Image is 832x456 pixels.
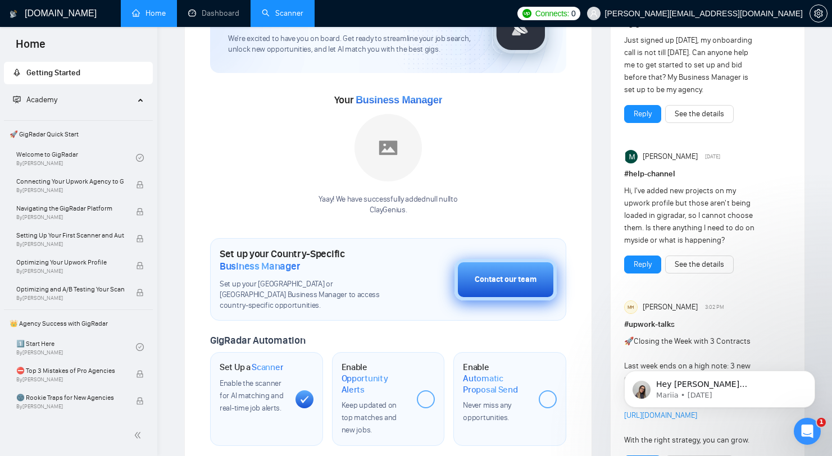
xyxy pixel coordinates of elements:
[220,379,283,413] span: Enable the scanner for AI matching and real-time job alerts.
[624,336,634,346] span: 🚀
[16,176,124,187] span: Connecting Your Upwork Agency to GigRadar
[463,400,511,422] span: Never miss any opportunities.
[319,205,457,216] p: ClayGenius .
[634,258,652,271] a: Reply
[136,181,144,189] span: lock
[136,397,144,405] span: lock
[16,241,124,248] span: By [PERSON_NAME]
[10,5,17,23] img: logo
[334,94,443,106] span: Your
[210,334,305,346] span: GigRadar Automation
[13,95,57,104] span: Academy
[16,295,124,302] span: By [PERSON_NAME]
[13,69,21,76] span: rocket
[817,418,826,427] span: 1
[624,318,791,331] h1: # upwork-talks
[643,151,698,163] span: [PERSON_NAME]
[16,187,124,194] span: By [PERSON_NAME]
[535,7,569,20] span: Connects:
[16,403,124,410] span: By [PERSON_NAME]
[262,8,303,18] a: searchScanner
[220,260,300,272] span: Business Manager
[705,152,720,162] span: [DATE]
[7,36,54,60] span: Home
[134,430,145,441] span: double-left
[4,62,153,84] li: Getting Started
[810,9,828,18] a: setting
[136,262,144,270] span: lock
[463,362,530,395] h1: Enable
[665,105,734,123] button: See the details
[342,400,397,435] span: Keep updated on top matches and new jobs.
[220,248,398,272] h1: Set up your Country-Specific
[675,258,724,271] a: See the details
[590,10,598,17] span: user
[624,168,791,180] h1: # help-channel
[16,376,124,383] span: By [PERSON_NAME]
[463,373,530,395] span: Automatic Proposal Send
[136,289,144,297] span: lock
[571,7,576,20] span: 0
[607,347,832,426] iframe: Intercom notifications message
[188,8,239,18] a: dashboardDashboard
[220,362,283,373] h1: Set Up a
[16,203,124,214] span: Navigating the GigRadar Platform
[810,9,827,18] span: setting
[136,154,144,162] span: check-circle
[319,194,457,216] div: Yaay! We have successfully added null null to
[810,4,828,22] button: setting
[624,185,758,247] div: Hi, I've added new projects on my upwork profile but those aren't being loaded in gigradar, so I ...
[136,235,144,243] span: lock
[522,9,531,18] img: upwork-logo.png
[475,273,537,286] div: Contact our team
[16,365,124,376] span: ⛔ Top 3 Mistakes of Pro Agencies
[625,301,637,313] div: MH
[634,108,652,120] a: Reply
[342,362,408,395] h1: Enable
[354,114,422,181] img: placeholder.png
[26,95,57,104] span: Academy
[16,268,124,275] span: By [PERSON_NAME]
[665,256,734,273] button: See the details
[794,418,821,445] iframe: Intercom live chat
[624,335,758,446] div: Closing the Week with 3 Contracts Last week ends on a high note: 3 new deals closed across 3 diff...
[5,123,152,145] span: 🚀 GigRadar Quick Start
[13,95,21,103] span: fund-projection-screen
[625,150,639,163] img: Milan Stojanovic
[624,105,661,123] button: Reply
[5,312,152,335] span: 👑 Agency Success with GigRadar
[643,301,698,313] span: [PERSON_NAME]
[624,34,758,96] div: Just signed up [DATE], my onboarding call is not till [DATE]. Can anyone help me to get started t...
[705,302,724,312] span: 3:02 PM
[675,108,724,120] a: See the details
[16,230,124,241] span: Setting Up Your First Scanner and Auto-Bidder
[220,279,398,311] span: Set up your [GEOGRAPHIC_DATA] or [GEOGRAPHIC_DATA] Business Manager to access country-specific op...
[356,94,442,106] span: Business Manager
[16,284,124,295] span: Optimizing and A/B Testing Your Scanner for Better Results
[26,68,80,77] span: Getting Started
[252,362,283,373] span: Scanner
[16,214,124,221] span: By [PERSON_NAME]
[136,343,144,351] span: check-circle
[624,256,661,273] button: Reply
[16,392,124,403] span: 🌚 Rookie Traps for New Agencies
[342,373,408,395] span: Opportunity Alerts
[136,370,144,378] span: lock
[132,8,166,18] a: homeHome
[16,145,136,170] a: Welcome to GigRadarBy[PERSON_NAME]
[16,257,124,268] span: Optimizing Your Upwork Profile
[136,208,144,216] span: lock
[16,335,136,359] a: 1️⃣ Start HereBy[PERSON_NAME]
[454,259,557,300] button: Contact our team
[228,34,474,55] span: We're excited to have you on board. Get ready to streamline your job search, unlock new opportuni...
